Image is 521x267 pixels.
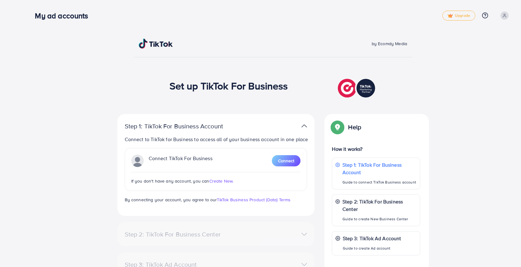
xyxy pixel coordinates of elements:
p: Step 1: TikTok For Business Account [342,161,417,176]
p: Step 1: TikTok For Business Account [125,122,243,130]
span: Create New. [209,178,234,184]
h3: My ad accounts [35,11,93,20]
h1: Set up TikTok For Business [170,80,288,92]
span: If you don't have any account, you can [131,178,209,184]
img: TikTok partner [301,122,307,131]
img: Popup guide [332,122,343,133]
p: Help [348,123,361,131]
p: Connect to TikTok for Business to access all of your business account in one place [125,136,309,143]
p: Guide to create New Business Center [342,215,417,223]
img: TikTok partner [338,77,377,99]
span: by Ecomdy Media [372,41,407,47]
img: tick [448,14,453,18]
span: Upgrade [448,13,470,18]
a: tickUpgrade [442,11,475,21]
img: TikTok partner [131,155,144,167]
button: Connect [272,155,300,166]
p: How it works? [332,145,420,153]
p: Connect TikTok For Business [149,155,212,167]
p: Guide to connect TikTok Business account [342,179,417,186]
img: TikTok [139,39,173,49]
p: Step 3: TikTok Ad Account [343,235,401,242]
p: By connecting your account, you agree to our [125,196,307,203]
a: TikTok Business Product (Data) Terms [217,197,291,203]
span: Connect [278,158,294,164]
p: Step 2: TikTok For Business Center [342,198,417,213]
p: Guide to create Ad account [343,245,401,252]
